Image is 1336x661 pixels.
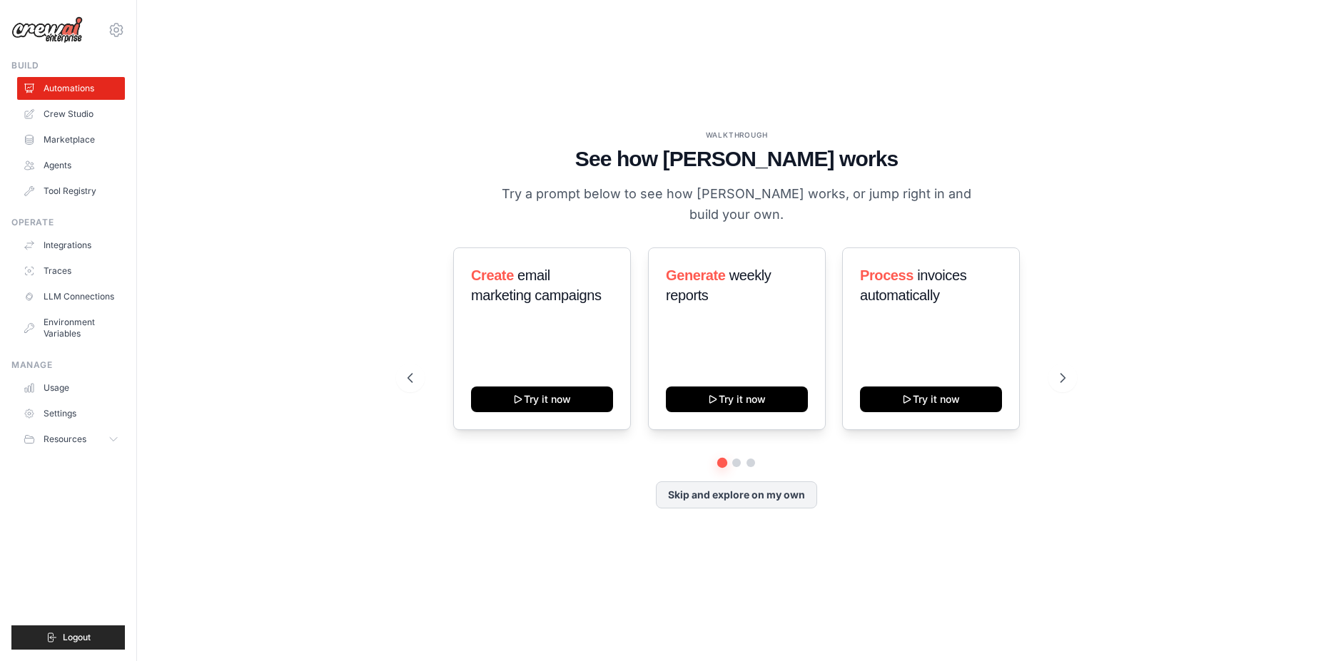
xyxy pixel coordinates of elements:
a: LLM Connections [17,285,125,308]
button: Try it now [666,386,808,412]
h1: See how [PERSON_NAME] works [408,146,1066,172]
a: Traces [17,260,125,282]
div: Operate [11,217,125,228]
div: Build [11,60,125,71]
div: Manage [11,359,125,371]
a: Agents [17,154,125,177]
span: Process [860,267,914,283]
span: Generate [666,267,726,283]
a: Usage [17,376,125,399]
a: Crew Studio [17,103,125,125]
p: Try a prompt below to see how [PERSON_NAME] works, or jump right in and build your own. [497,183,976,225]
a: Marketplace [17,128,125,151]
a: Tool Registry [17,180,125,203]
button: Logout [11,625,125,650]
a: Settings [17,402,125,425]
span: email marketing campaigns [471,267,602,303]
img: Logo [11,16,83,43]
a: Integrations [17,234,125,257]
span: Logout [63,632,91,643]
button: Try it now [860,386,1002,412]
button: Skip and explore on my own [656,481,817,508]
span: weekly reports [666,267,771,303]
a: Environment Variables [17,311,125,345]
button: Resources [17,428,125,451]
button: Try it now [471,386,613,412]
span: Create [471,267,514,283]
a: Automations [17,77,125,100]
div: WALKTHROUGH [408,130,1066,140]
span: Resources [44,434,86,445]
